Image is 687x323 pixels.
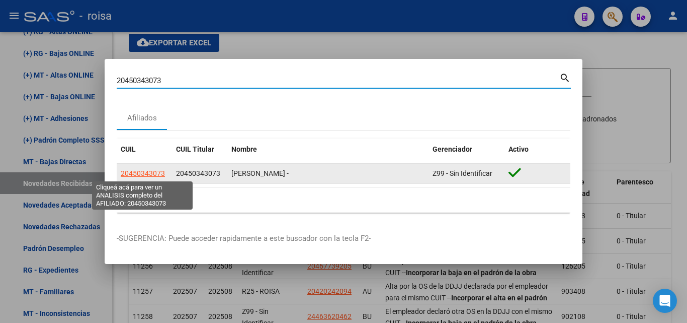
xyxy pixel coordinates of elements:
[117,187,570,213] div: 1 total
[176,169,220,177] span: 20450343073
[231,145,257,153] span: Nombre
[117,233,570,244] p: -SUGERENCIA: Puede acceder rapidamente a este buscador con la tecla F2-
[559,71,571,83] mat-icon: search
[433,145,472,153] span: Gerenciador
[433,169,492,177] span: Z99 - Sin Identificar
[127,112,157,124] div: Afiliados
[172,139,227,160] datatable-header-cell: CUIL Titular
[508,145,529,153] span: Activo
[504,139,570,160] datatable-header-cell: Activo
[428,139,504,160] datatable-header-cell: Gerenciador
[227,139,428,160] datatable-header-cell: Nombre
[121,169,165,177] span: 20450343073
[653,289,677,313] div: Open Intercom Messenger
[117,139,172,160] datatable-header-cell: CUIL
[121,145,136,153] span: CUIL
[176,145,214,153] span: CUIL Titular
[231,168,424,179] div: [PERSON_NAME] -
